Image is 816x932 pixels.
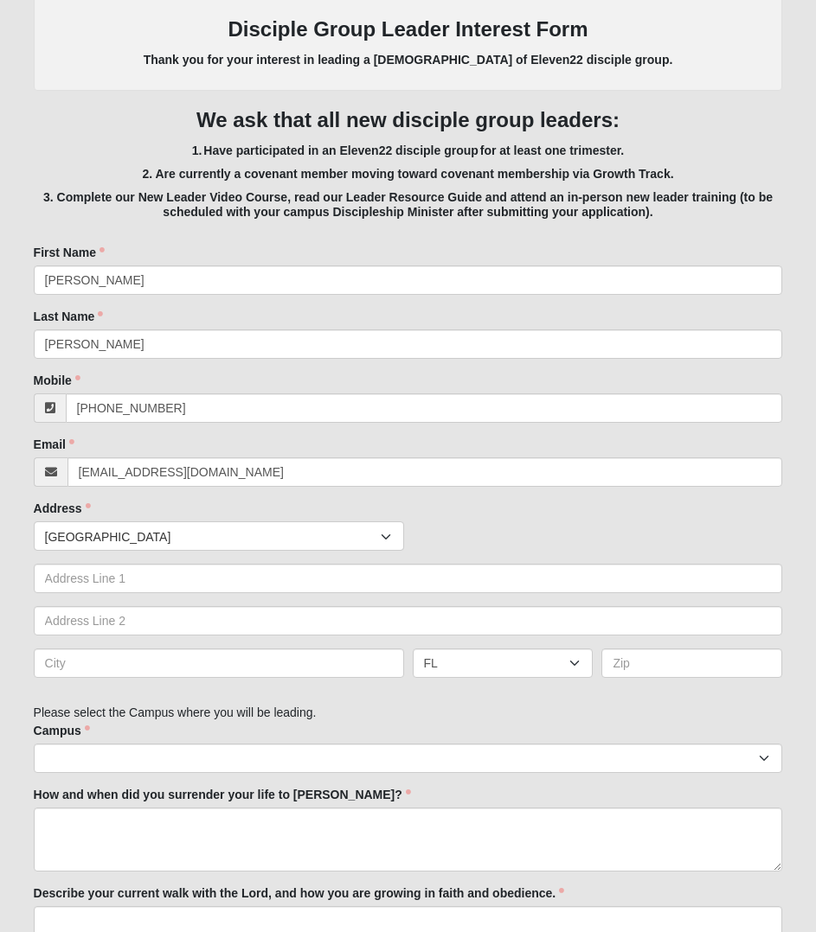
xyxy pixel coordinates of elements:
[34,606,783,635] input: Address Line 2
[34,144,783,158] h5: 1. Have participated in an Eleven22 disciple group for at least one trimester.
[34,108,783,133] h3: We ask that all new disciple group leaders:
[34,372,80,389] label: Mobile
[51,17,766,42] h3: Disciple Group Leader Interest Form
[34,190,783,220] h5: 3. Complete our New Leader Video Course, read our Leader Resource Guide and attend an in-person n...
[34,564,783,593] input: Address Line 1
[34,244,105,261] label: First Name
[34,722,90,739] label: Campus
[51,53,766,67] h5: Thank you for your interest in leading a [DEMOGRAPHIC_DATA] of Eleven22 disciple group.
[34,167,783,182] h5: 2. Are currently a covenant member moving toward covenant membership via Growth Track.
[34,884,565,902] label: Describe your current walk with the Lord, and how you are growing in faith and obedience.
[34,500,91,517] label: Address
[34,308,104,325] label: Last Name
[34,436,74,453] label: Email
[34,786,411,803] label: How and when did you surrender your life to [PERSON_NAME]?
[34,648,404,678] input: City
[601,648,782,678] input: Zip
[45,522,381,552] span: [GEOGRAPHIC_DATA]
